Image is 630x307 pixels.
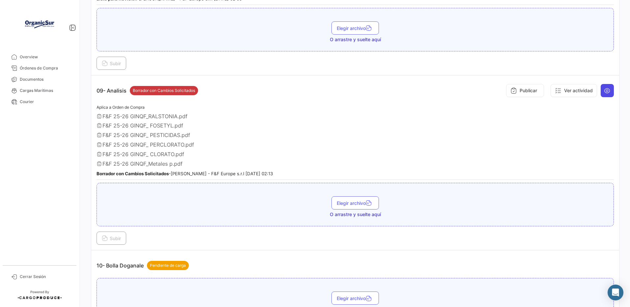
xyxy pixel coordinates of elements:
[20,99,71,105] span: Courier
[102,141,194,148] span: F&F 25-26 GINQF_ PERCLORATO.pdf
[97,261,189,270] p: 10- Bolla Doganale
[337,200,374,206] span: Elegir archivo
[23,8,56,41] img: Logo+OrganicSur.png
[337,25,374,31] span: Elegir archivo
[5,51,74,63] a: Overview
[97,86,198,95] p: 09- Analisis
[97,232,126,245] button: Subir
[97,171,273,176] small: - [PERSON_NAME] - F&F Europe s.r.l [DATE] 02:13
[102,113,187,120] span: F&F 25-26 GINQF_RALSTONIA.pdf
[608,285,623,300] div: Abrir Intercom Messenger
[330,211,381,218] span: O arrastre y suelte aquí
[102,132,190,138] span: F&F 25-26 GINQF_ PESTICIDAS.pdf
[331,196,379,209] button: Elegir archivo
[133,88,195,94] span: Borrador con Cambios Solicitados
[102,61,121,66] span: Subir
[331,292,379,305] button: Elegir archivo
[97,57,126,70] button: Subir
[551,84,597,97] button: Ver actividad
[337,295,374,301] span: Elegir archivo
[97,171,169,176] b: Borrador con Cambios Solicitados
[20,88,71,94] span: Cargas Marítimas
[5,85,74,96] a: Cargas Marítimas
[102,122,183,129] span: F&F 25-26 GINQF_ FOSETYL.pdf
[20,274,71,280] span: Cerrar Sesión
[102,160,183,167] span: F&F 25-26 GINQF_Metales p.pdf
[20,54,71,60] span: Overview
[150,263,186,268] span: Pendiente de carga
[330,36,381,43] span: O arrastre y suelte aquí
[20,65,71,71] span: Órdenes de Compra
[506,84,544,97] button: Publicar
[20,76,71,82] span: Documentos
[102,236,121,241] span: Subir
[5,63,74,74] a: Órdenes de Compra
[331,21,379,35] button: Elegir archivo
[5,74,74,85] a: Documentos
[5,96,74,107] a: Courier
[102,151,184,157] span: F&F 25-26 GINQF_ CLORATO.pdf
[97,105,145,110] span: Aplica a Orden de Compra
